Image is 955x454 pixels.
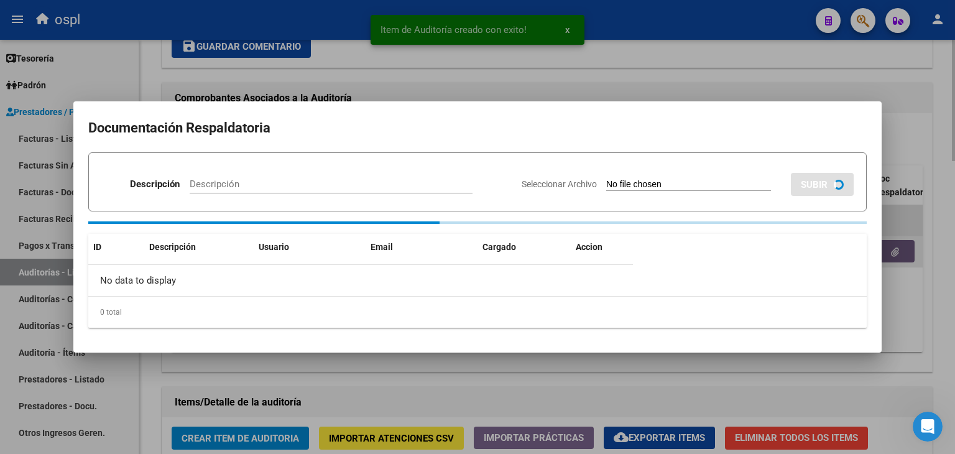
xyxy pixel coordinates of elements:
span: Accion [576,242,602,252]
datatable-header-cell: Accion [571,234,633,261]
datatable-header-cell: ID [88,234,144,261]
span: Email [371,242,393,252]
datatable-header-cell: Usuario [254,234,366,261]
iframe: Intercom live chat [913,412,943,442]
span: Seleccionar Archivo [522,179,597,189]
span: Usuario [259,242,289,252]
span: Cargado [482,242,516,252]
span: SUBIR [801,179,828,190]
button: SUBIR [791,173,854,196]
div: No data to display [88,265,633,296]
span: Descripción [149,242,196,252]
datatable-header-cell: Cargado [477,234,571,261]
h2: Documentación Respaldatoria [88,116,867,140]
div: 0 total [88,297,867,328]
datatable-header-cell: Email [366,234,477,261]
p: Descripción [130,177,180,192]
datatable-header-cell: Descripción [144,234,254,261]
span: ID [93,242,101,252]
